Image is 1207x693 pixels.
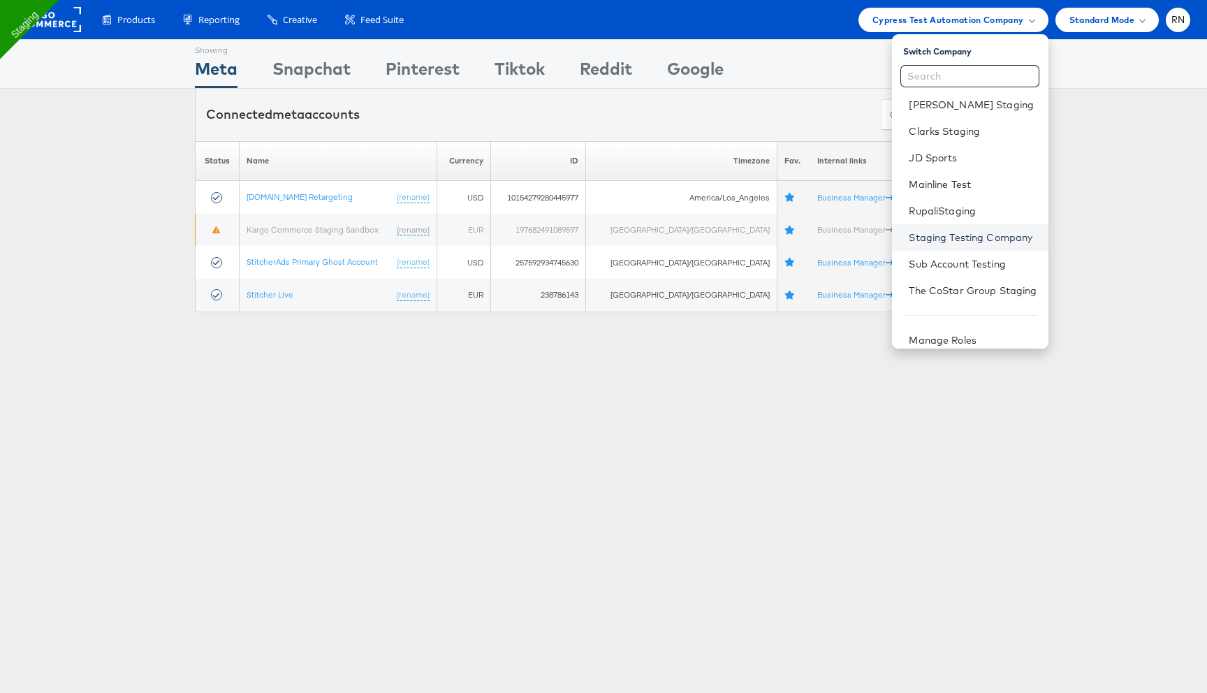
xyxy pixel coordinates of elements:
th: ID [491,141,586,181]
div: Showing [195,40,237,57]
div: Reddit [580,57,632,88]
td: America/Los_Angeles [585,181,777,214]
a: The CoStar Group Staging [909,284,1037,298]
a: RupaliStaging [909,204,1037,218]
td: 238786143 [491,279,586,312]
div: Connected accounts [206,105,360,124]
a: [DOMAIN_NAME] Retargeting [247,191,353,202]
a: Stitcher Live [247,289,293,300]
a: Manage Roles [909,334,976,346]
a: Mainline Test [909,177,1037,191]
span: Standard Mode [1069,13,1134,27]
button: ConnectmetaAccounts [881,99,1001,131]
span: Cypress Test Automation Company [872,13,1024,27]
a: StitcherAds Primary Ghost Account [247,256,378,267]
span: RN [1171,15,1185,24]
a: Staging Testing Company [909,231,1037,245]
td: 257592934745630 [491,246,586,279]
div: Google [667,57,724,88]
a: Business Manager [817,192,893,203]
input: Search [900,65,1039,87]
a: Business Manager [817,224,893,235]
td: [GEOGRAPHIC_DATA]/[GEOGRAPHIC_DATA] [585,279,777,312]
div: Pinterest [386,57,460,88]
span: Creative [283,13,317,27]
td: 10154279280445977 [491,181,586,214]
div: Switch Company [903,40,1048,57]
a: (rename) [397,256,430,268]
td: USD [437,246,490,279]
td: EUR [437,214,490,247]
a: Kargo Commerce Staging Sandbox [247,224,379,235]
a: Business Manager [817,289,893,300]
a: Sub Account Testing [909,257,1037,271]
td: USD [437,181,490,214]
div: Snapchat [272,57,351,88]
span: meta [272,106,305,122]
a: (rename) [397,289,430,301]
span: Reporting [198,13,240,27]
a: (rename) [397,191,430,203]
th: Status [196,141,240,181]
td: EUR [437,279,490,312]
div: Tiktok [495,57,545,88]
td: 197682491089597 [491,214,586,247]
a: Business Manager [817,257,893,268]
span: Feed Suite [360,13,404,27]
div: Meta [195,57,237,88]
th: Timezone [585,141,777,181]
a: Clarks Staging [909,124,1037,138]
td: [GEOGRAPHIC_DATA]/[GEOGRAPHIC_DATA] [585,214,777,247]
th: Currency [437,141,490,181]
a: JD Sports [909,151,1037,165]
th: Name [239,141,437,181]
span: Products [117,13,155,27]
td: [GEOGRAPHIC_DATA]/[GEOGRAPHIC_DATA] [585,246,777,279]
a: (rename) [397,224,430,236]
a: [PERSON_NAME] Staging [909,98,1037,112]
